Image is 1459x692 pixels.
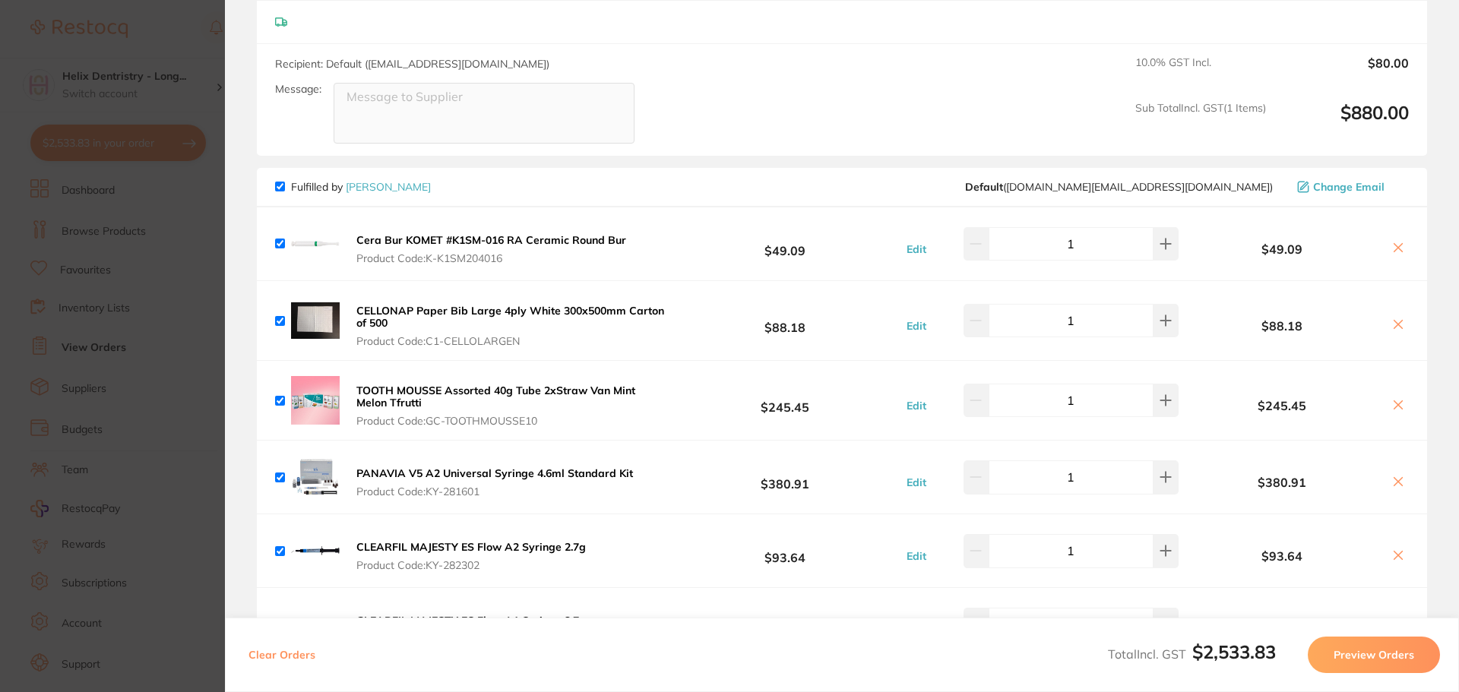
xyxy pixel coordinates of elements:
[1293,180,1409,194] button: Change Email
[902,476,931,489] button: Edit
[1182,476,1381,489] b: $380.91
[1308,637,1440,673] button: Preview Orders
[275,57,549,71] span: Recipient: Default ( [EMAIL_ADDRESS][DOMAIN_NAME] )
[356,559,586,571] span: Product Code: KY-282302
[1182,549,1381,563] b: $93.64
[1135,102,1266,144] span: Sub Total Incl. GST ( 1 Items)
[356,384,635,409] b: TOOTH MOUSSE Assorted 40g Tube 2xStraw Van Mint Melon Tfrutti
[1313,181,1385,193] span: Change Email
[902,319,931,333] button: Edit
[356,304,664,330] b: CELLONAP Paper Bib Large 4ply White 300x500mm Carton of 500
[291,453,340,501] img: aXp0eWJnYw
[356,335,667,347] span: Product Code: C1-CELLOLARGEN
[965,181,1273,193] span: customer.care@henryschein.com.au
[291,600,340,649] img: NWwwZ3puaw
[275,83,321,96] label: Message:
[965,180,1003,194] b: Default
[356,233,626,247] b: Cera Bur KOMET #K1SM-016 RA Ceramic Round Bur
[291,376,340,425] img: YWk0amhycg
[902,399,931,412] button: Edit
[291,526,340,575] img: eXJ2MjRxbg
[672,229,898,258] b: $49.09
[1182,242,1381,256] b: $49.09
[1108,646,1276,662] span: Total Incl. GST
[1278,102,1409,144] output: $880.00
[1278,56,1409,90] output: $80.00
[352,304,672,348] button: CELLONAP Paper Bib Large 4ply White 300x500mm Carton of 500 Product Code:C1-CELLOLARGEN
[356,540,586,554] b: CLEARFIL MAJESTY ES Flow A2 Syringe 2.7g
[1182,319,1381,333] b: $88.18
[356,614,586,627] b: CLEARFIL MAJESTY ES Flow A1 Syringe 2.7g
[1192,640,1276,663] b: $2,533.83
[902,242,931,256] button: Edit
[244,637,320,673] button: Clear Orders
[352,540,590,572] button: CLEARFIL MAJESTY ES Flow A2 Syringe 2.7g Product Code:KY-282302
[356,466,633,480] b: PANAVIA V5 A2 Universal Syringe 4.6ml Standard Kit
[356,415,667,427] span: Product Code: GC-TOOTHMOUSSE10
[352,614,590,646] button: CLEARFIL MAJESTY ES Flow A1 Syringe 2.7g Product Code:KY-282301
[672,537,898,565] b: $93.64
[291,296,340,345] img: eDl4a2t1cg
[356,485,633,498] span: Product Code: KY-281601
[1135,56,1266,90] span: 10.0 % GST Incl.
[672,307,898,335] b: $88.18
[291,220,340,268] img: bDl1eGR0Zw
[672,463,898,491] b: $380.91
[356,252,626,264] span: Product Code: K-K1SM204016
[291,181,431,193] p: Fulfilled by
[352,466,638,498] button: PANAVIA V5 A2 Universal Syringe 4.6ml Standard Kit Product Code:KY-281601
[672,611,898,639] b: $93.64
[352,384,672,428] button: TOOTH MOUSSE Assorted 40g Tube 2xStraw Van Mint Melon Tfrutti Product Code:GC-TOOTHMOUSSE10
[1182,399,1381,412] b: $245.45
[352,233,631,265] button: Cera Bur KOMET #K1SM-016 RA Ceramic Round Bur Product Code:K-K1SM204016
[672,387,898,415] b: $245.45
[902,549,931,563] button: Edit
[346,180,431,194] a: [PERSON_NAME]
